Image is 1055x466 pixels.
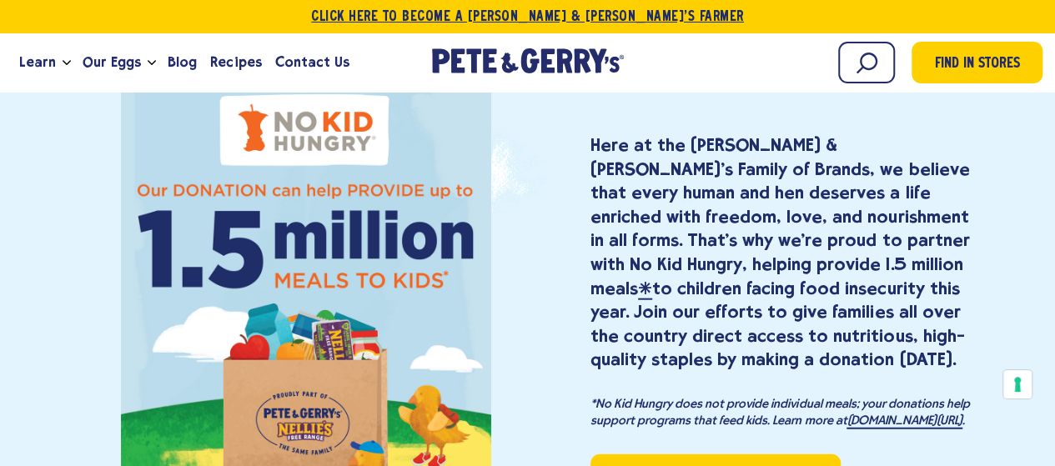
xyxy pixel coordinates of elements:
p: Here at the [PERSON_NAME] & [PERSON_NAME]'s Family of Brands, we believe that every human and hen... [590,133,972,372]
a: Contact Us [269,40,356,85]
button: Your consent preferences for tracking technologies [1003,370,1032,398]
span: Learn [19,52,56,73]
a: Blog [161,40,203,85]
a: [DOMAIN_NAME][URL] [847,414,962,429]
span: Recipes [210,52,261,73]
button: Open the dropdown menu for Learn [63,60,71,66]
span: Our Eggs [83,52,141,73]
span: Blog [168,52,197,73]
a: Our Eggs [76,40,148,85]
button: Open the dropdown menu for Our Eggs [148,60,156,66]
a: Find in Stores [912,42,1042,83]
input: Search [838,42,895,83]
span: Contact Us [275,52,349,73]
em: *No Kid Hungry does not provide individual meals; your donations help support programs that feed ... [590,398,970,428]
span: Find in Stores [935,53,1020,76]
a: Recipes [203,40,268,85]
strong: . [962,414,965,429]
a: Learn [13,40,63,85]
